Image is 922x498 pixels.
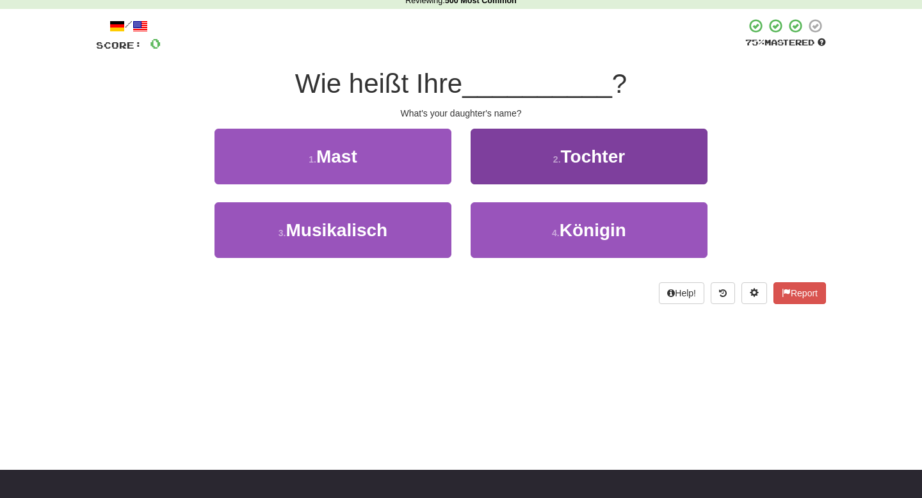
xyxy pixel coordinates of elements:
[561,147,626,166] span: Tochter
[316,147,357,166] span: Mast
[462,68,612,99] span: __________
[309,154,316,165] small: 1 .
[612,68,627,99] span: ?
[295,68,462,99] span: Wie heißt Ihre
[745,37,764,47] span: 75 %
[659,282,704,304] button: Help!
[745,37,826,49] div: Mastered
[214,129,451,184] button: 1.Mast
[96,40,142,51] span: Score:
[773,282,826,304] button: Report
[553,154,561,165] small: 2 .
[286,220,387,240] span: Musikalisch
[214,202,451,258] button: 3.Musikalisch
[560,220,626,240] span: Königin
[471,129,708,184] button: 2.Tochter
[96,18,161,34] div: /
[150,35,161,51] span: 0
[471,202,708,258] button: 4.Königin
[552,228,560,238] small: 4 .
[279,228,286,238] small: 3 .
[711,282,735,304] button: Round history (alt+y)
[96,107,826,120] div: What's your daughter's name?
